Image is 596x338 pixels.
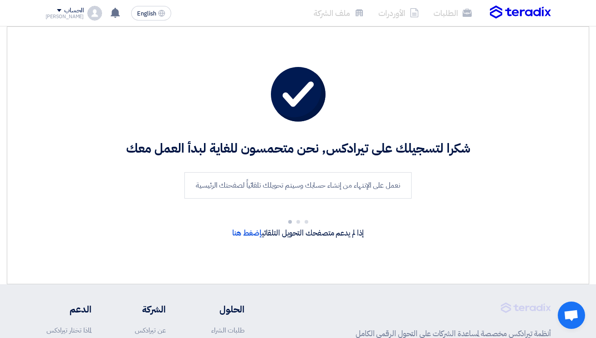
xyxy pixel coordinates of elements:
[211,325,245,335] a: طلبات الشراء
[64,7,84,15] div: الحساب
[135,325,166,335] a: عن تيرادكس
[137,10,156,17] span: English
[558,302,585,329] div: Open chat
[118,302,166,316] li: الشركة
[46,140,550,158] h2: شكرا لتسجيلك على تيرادكس, نحن متحمسون للغاية لبدأ العمل معك
[232,227,262,239] a: إضغط هنا
[46,302,92,316] li: الدعم
[46,227,550,239] p: إذا لم يدعم متصفحك التحويل التلقائي
[271,67,326,122] img: tick.svg
[46,325,92,335] a: لماذا تختار تيرادكس
[193,302,245,316] li: الحلول
[490,5,551,19] img: Teradix logo
[87,6,102,20] img: profile_test.png
[184,172,411,199] div: نعمل على الإنتهاء من إنشاء حسابك وسيتم تحويلك تلقائياً لصفحتك الرئيسية
[46,14,84,19] div: [PERSON_NAME]
[131,6,171,20] button: English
